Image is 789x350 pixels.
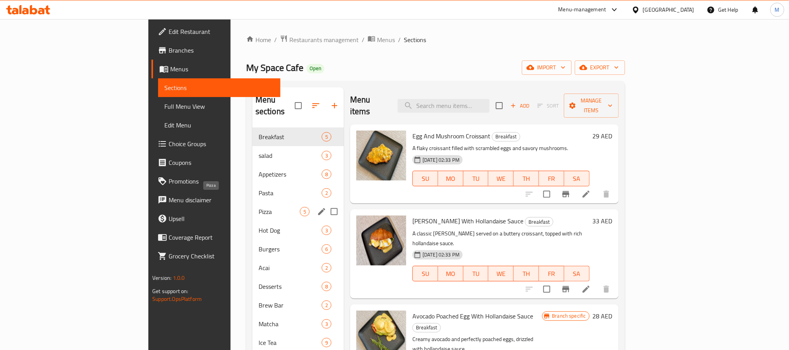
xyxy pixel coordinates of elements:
[564,94,619,118] button: Manage items
[322,151,331,160] div: items
[322,282,331,291] div: items
[322,339,331,346] span: 9
[514,171,539,186] button: TH
[463,171,489,186] button: TU
[491,268,511,279] span: WE
[438,266,463,281] button: MO
[164,83,274,92] span: Sections
[252,315,344,333] div: Matcha3
[169,177,274,186] span: Promotions
[492,132,520,141] span: Breakfast
[300,207,310,216] div: items
[151,209,280,228] a: Upsell
[593,131,613,141] h6: 29 AED
[322,188,331,198] div: items
[416,268,435,279] span: SU
[775,5,780,14] span: M
[259,338,322,347] span: Ice Tea
[151,172,280,191] a: Promotions
[528,63,565,72] span: import
[491,97,507,114] span: Select section
[419,156,463,164] span: [DATE] 02:33 PM
[158,116,280,134] a: Edit Menu
[169,27,274,36] span: Edit Restaurant
[252,202,344,221] div: Pizza5edit
[412,310,533,322] span: Avocado Poached Egg With Hollandaise Sauce
[151,22,280,41] a: Edit Restaurant
[306,96,325,115] span: Sort sections
[542,268,561,279] span: FR
[259,207,300,216] span: Pizza
[169,233,274,242] span: Coverage Report
[259,282,322,291] span: Desserts
[322,283,331,290] span: 8
[259,301,322,310] span: Brew Bar
[259,244,322,254] span: Burgers
[152,294,202,304] a: Support.OpsPlatform
[259,188,322,198] div: Pasta
[151,191,280,209] a: Menu disclaimer
[322,170,331,179] div: items
[441,173,460,184] span: MO
[362,35,365,44] li: /
[467,268,486,279] span: TU
[316,206,328,217] button: edit
[169,251,274,261] span: Grocery Checklist
[467,173,486,184] span: TU
[564,171,590,186] button: SA
[597,280,616,299] button: delete
[322,244,331,254] div: items
[164,120,274,130] span: Edit Menu
[246,59,303,76] span: My Space Cafe
[507,100,532,112] span: Add item
[322,263,331,272] div: items
[509,101,530,110] span: Add
[169,158,274,167] span: Coupons
[252,127,344,146] div: Breakfast5
[300,208,309,216] span: 5
[514,266,539,281] button: TH
[322,338,331,347] div: items
[170,64,274,74] span: Menus
[539,171,564,186] button: FR
[169,139,274,148] span: Choice Groups
[539,266,564,281] button: FR
[151,60,280,78] a: Menus
[151,134,280,153] a: Choice Groups
[151,247,280,265] a: Grocery Checklist
[441,268,460,279] span: MO
[259,170,322,179] div: Appetizers
[322,189,331,197] span: 2
[412,143,590,153] p: A flaky croissant filled with scrambled eggs and savory mushrooms.
[252,221,344,240] div: Hot Dog3
[593,311,613,322] h6: 28 AED
[259,132,322,141] span: Breakfast
[151,228,280,247] a: Coverage Report
[152,273,171,283] span: Version:
[564,266,590,281] button: SA
[322,227,331,234] span: 3
[557,185,575,203] button: Branch-specific-item
[558,5,606,14] div: Menu-management
[412,323,441,332] div: Breakfast
[173,273,185,283] span: 1.0.0
[581,63,619,72] span: export
[259,263,322,272] span: Acai
[322,133,331,141] span: 5
[322,302,331,309] span: 2
[289,35,359,44] span: Restaurants management
[557,280,575,299] button: Branch-specific-item
[525,217,553,226] div: Breakfast
[570,96,613,115] span: Manage items
[252,258,344,277] div: Acai2
[525,217,553,226] span: Breakfast
[643,5,694,14] div: [GEOGRAPHIC_DATA]
[306,65,324,72] span: Open
[356,216,406,265] img: Croissant Benedict With Hollandaise Sauce
[522,60,572,75] button: import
